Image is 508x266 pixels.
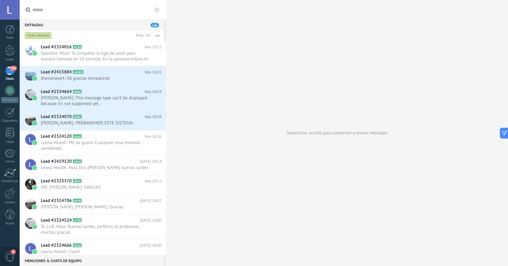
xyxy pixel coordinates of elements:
[1,36,19,40] div: Panel
[151,30,164,41] button: Más
[20,255,164,266] div: Menciones & Chats de equipo
[151,23,159,27] span: 186
[41,89,72,95] span: Lead #2324664
[20,111,166,130] a: Lead #2324070 A381 Hoy 18:19 [PERSON_NAME]: PROBAREMOS ESTE SISTEMA
[41,184,150,190] span: MD. [PERSON_NAME]: GRACIAS
[41,75,150,81] span: dravianey64: Ok gracias lonrealizob
[20,66,166,85] a: Lead #2415884 A1905 Hoy 18:22 dravianey64: Ok gracias lonrealizob
[140,242,161,248] span: [DATE] 18:00
[1,97,18,103] div: WhatsApp
[25,32,52,39] div: Chats abiertos
[145,133,161,139] span: Hoy 18:16
[145,114,161,120] span: Hoy 18:19
[20,195,166,214] a: Lead #2324706 A978 [DATE] 18:02 [PERSON_NAME] [PERSON_NAME]: Gracias
[41,140,150,151] span: Leona Health: Me da gusto! Cualquier cosa estamos pendientes
[20,155,166,175] a: Lead #2419120 A934 [DATE] 18:14 Leona Health: Hola Dra. [PERSON_NAME] buenas tardes
[41,198,72,204] span: Lead #2324706
[1,222,19,226] div: Ayuda
[20,19,164,30] div: Entradas
[41,44,72,50] span: Lead #2324016
[145,44,161,50] span: Hoy 18:22
[73,134,82,138] span: A164
[33,96,37,100] img: waba.svg
[20,214,166,239] a: Lead #2324524 A758 [DATE] 18:00 Dr LLB: Hola! Buenas tardes, perfecto, lo probamos, muchas gracias
[73,90,82,94] span: A904
[140,198,161,204] span: [DATE] 18:02
[73,243,82,247] span: A918
[33,166,37,170] img: waba.svg
[1,58,19,62] div: Leads
[20,41,166,66] a: Lead #2324016 A129 Hoy 18:22 Salesbot: Hola! Te comparto la liga de zoom para nuestra llamada en ...
[145,89,161,95] span: Hoy 18:19
[73,199,82,203] span: A978
[41,114,72,120] span: Lead #2324070
[33,141,37,145] img: waba.svg
[33,225,37,229] img: waba.svg
[73,218,82,222] span: A758
[11,249,16,254] span: 1
[1,179,19,183] div: Estadísticas
[20,175,166,194] a: Lead #2325370 A953 Hoy 18:11 MD. [PERSON_NAME]: GRACIAS
[33,205,37,209] img: waba.svg
[73,45,82,49] span: A129
[73,115,82,119] span: A381
[140,159,161,165] span: [DATE] 18:14
[41,120,150,126] span: [PERSON_NAME]: PROBAREMOS ESTE SISTEMA
[41,69,72,75] span: Lead #2415884
[41,242,72,248] span: Lead #2324666
[73,70,83,74] span: A1905
[41,178,72,184] span: Lead #2325370
[1,119,19,123] div: Calendario
[73,159,82,163] span: A934
[20,86,166,111] a: Lead #2324664 A904 Hoy 18:19 [PERSON_NAME]: This message type can’t be displayed because it’s not...
[41,249,150,255] span: Leona Health: Claro!
[33,185,37,190] img: waba.svg
[33,250,37,254] img: waba.svg
[33,121,37,125] img: waba.svg
[145,69,161,75] span: Hoy 18:22
[73,179,82,183] span: A953
[41,217,72,223] span: Lead #2324524
[41,50,150,62] span: Salesbot: Hola! Te comparto la liga de zoom para nuestra llamada en 10 minutos. En la llamada est...
[41,159,72,165] span: Lead #2419120
[1,140,19,144] div: Listas
[33,51,37,56] img: waba.svg
[33,76,37,81] img: waba.svg
[20,239,166,259] a: Lead #2324666 A918 [DATE] 18:00 Leona Health: Claro!
[41,133,72,139] span: Lead #2324120
[41,165,150,171] span: Leona Health: Hola Dra. [PERSON_NAME] buenas tardes
[140,217,161,223] span: [DATE] 18:00
[145,178,161,184] span: Hoy 18:11
[41,95,150,107] span: [PERSON_NAME]: This message type can’t be displayed because it’s not supported yet.
[1,200,19,204] div: Ajustes
[1,77,19,81] div: Chats
[41,224,150,235] span: Dr LLB: Hola! Buenas tardes, perfecto, lo probamos, muchas gracias
[10,66,17,71] span: 186
[1,160,19,164] div: Correo
[41,204,150,210] span: [PERSON_NAME] [PERSON_NAME]: Gracias
[20,130,166,155] a: Lead #2324120 A164 Hoy 18:16 Leona Health: Me da gusto! Cualquier cosa estamos pendientes
[133,33,151,39] div: Total: 761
